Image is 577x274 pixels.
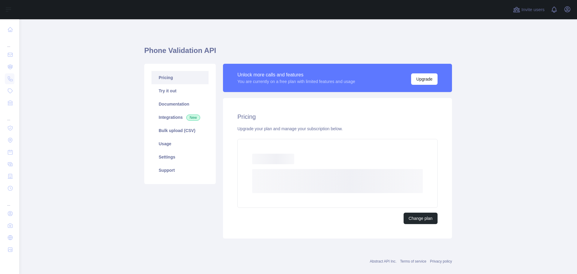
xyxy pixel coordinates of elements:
div: ... [5,36,14,48]
a: Integrations New [151,111,209,124]
div: ... [5,195,14,207]
button: Upgrade [411,73,438,85]
a: Documentation [151,97,209,111]
div: You are currently on a free plan with limited features and usage [237,79,355,85]
a: Settings [151,150,209,164]
a: Try it out [151,84,209,97]
a: Usage [151,137,209,150]
a: Support [151,164,209,177]
a: Terms of service [400,259,426,263]
a: Privacy policy [430,259,452,263]
div: ... [5,109,14,122]
button: Invite users [512,5,546,14]
h2: Pricing [237,112,438,121]
span: New [186,115,200,121]
h1: Phone Validation API [144,46,452,60]
div: Unlock more calls and features [237,71,355,79]
span: Invite users [521,6,545,13]
button: Change plan [404,213,438,224]
a: Bulk upload (CSV) [151,124,209,137]
div: Upgrade your plan and manage your subscription below. [237,126,438,132]
a: Pricing [151,71,209,84]
a: Abstract API Inc. [370,259,397,263]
